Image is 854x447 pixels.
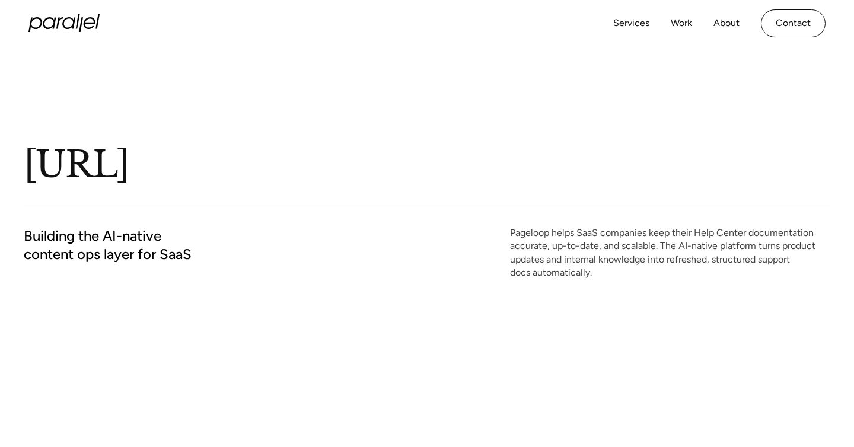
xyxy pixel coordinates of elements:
h1: [URL] [24,142,498,188]
a: Contact [761,9,826,37]
a: About [713,15,740,32]
a: Services [613,15,649,32]
h2: Building the AI-native content ops layer for SaaS [24,226,246,263]
a: Work [671,15,692,32]
a: home [28,14,100,32]
p: Pageloop helps SaaS companies keep their Help Center documentation accurate, up-to-date, and scal... [510,226,830,280]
